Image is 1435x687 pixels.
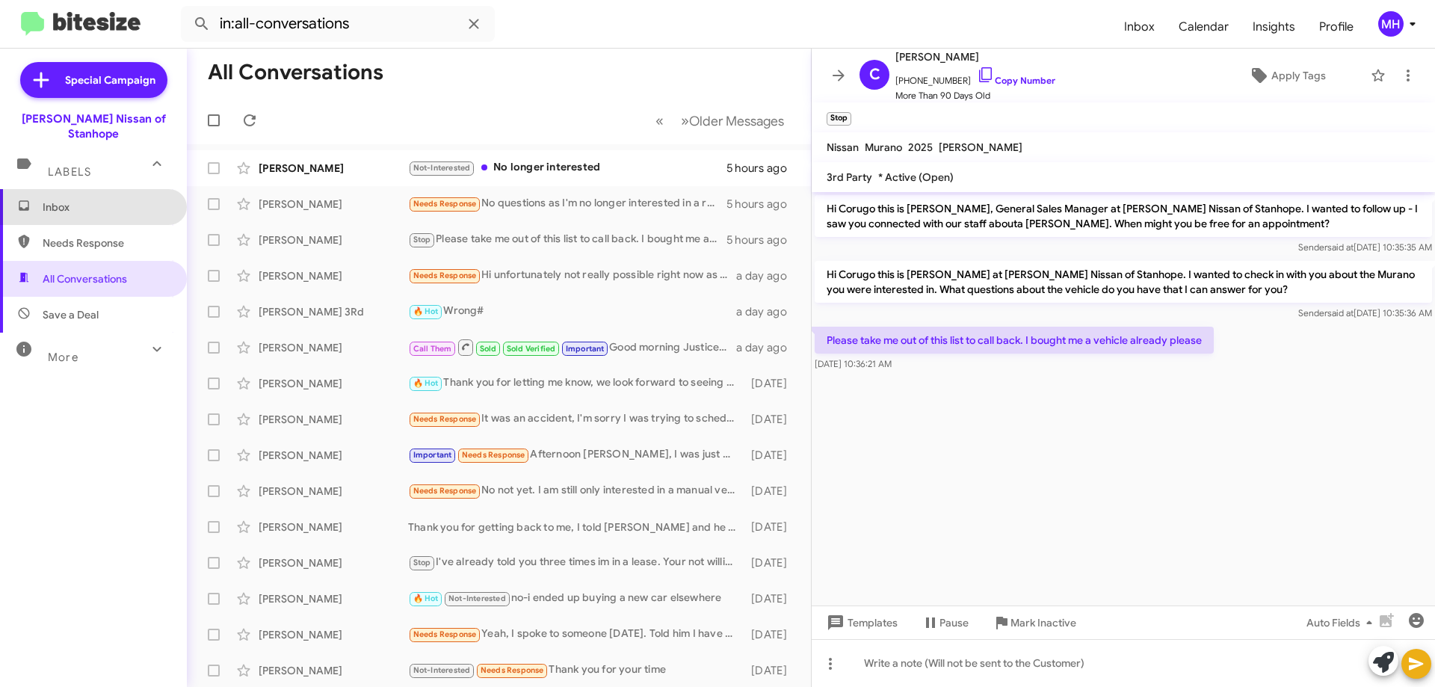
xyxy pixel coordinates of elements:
[689,113,784,129] span: Older Messages
[48,165,91,179] span: Labels
[462,450,525,460] span: Needs Response
[827,170,872,184] span: 3rd Party
[1327,307,1354,318] span: said at
[736,268,799,283] div: a day ago
[824,609,898,636] span: Templates
[413,594,439,603] span: 🔥 Hot
[744,663,799,678] div: [DATE]
[259,555,408,570] div: [PERSON_NAME]
[408,375,744,392] div: Thank you for letting me know, we look forward to seeing you [DATE]!
[259,448,408,463] div: [PERSON_NAME]
[259,232,408,247] div: [PERSON_NAME]
[181,6,495,42] input: Search
[413,235,431,244] span: Stop
[259,268,408,283] div: [PERSON_NAME]
[736,304,799,319] div: a day ago
[1167,5,1241,49] a: Calendar
[413,450,452,460] span: Important
[566,344,605,354] span: Important
[259,591,408,606] div: [PERSON_NAME]
[259,627,408,642] div: [PERSON_NAME]
[981,609,1088,636] button: Mark Inactive
[408,195,726,212] div: No questions as I'm no longer interested in a rogue I'm waiting for 2026 [PERSON_NAME] with 2.1 p...
[413,665,471,675] span: Not-Interested
[413,378,439,388] span: 🔥 Hot
[726,161,799,176] div: 5 hours ago
[1365,11,1419,37] button: MH
[726,232,799,247] div: 5 hours ago
[259,161,408,176] div: [PERSON_NAME]
[408,554,744,571] div: I've already told you three times im in a lease. Your not willing to buyout the lease. So PLEASE ...
[259,376,408,391] div: [PERSON_NAME]
[259,520,408,534] div: [PERSON_NAME]
[1307,5,1365,49] a: Profile
[647,105,793,136] nav: Page navigation example
[408,520,744,534] div: Thank you for getting back to me, I told [PERSON_NAME] and he is going to be reaching out to you,...
[744,412,799,427] div: [DATE]
[646,105,673,136] button: Previous
[43,200,170,215] span: Inbox
[43,235,170,250] span: Needs Response
[408,231,726,248] div: Please take me out of this list to call back. I bought me a vehicle already please
[726,197,799,212] div: 5 hours ago
[681,111,689,130] span: »
[878,170,954,184] span: * Active (Open)
[910,609,981,636] button: Pause
[744,627,799,642] div: [DATE]
[259,484,408,499] div: [PERSON_NAME]
[408,338,736,357] div: Good morning Justice. the best thing you can do is try to contact Nissan-Infiniti LT directly. Th...
[259,304,408,319] div: [PERSON_NAME] 3Rd
[259,663,408,678] div: [PERSON_NAME]
[413,344,452,354] span: Call Them
[408,410,744,428] div: It was an accident, I'm sorry I was trying to schedule a service visit. My apologies.
[408,590,744,607] div: no-i ended up buying a new car elsewhere
[672,105,793,136] button: Next
[939,609,969,636] span: Pause
[408,303,736,320] div: Wrong#
[1271,62,1326,89] span: Apply Tags
[208,61,383,84] h1: All Conversations
[20,62,167,98] a: Special Campaign
[1306,609,1378,636] span: Auto Fields
[827,141,859,154] span: Nissan
[827,112,851,126] small: Stop
[744,484,799,499] div: [DATE]
[815,327,1214,354] p: Please take me out of this list to call back. I bought me a vehicle already please
[413,486,477,496] span: Needs Response
[413,414,477,424] span: Needs Response
[812,609,910,636] button: Templates
[744,591,799,606] div: [DATE]
[869,63,880,87] span: C
[259,340,408,355] div: [PERSON_NAME]
[744,520,799,534] div: [DATE]
[48,351,78,364] span: More
[43,271,127,286] span: All Conversations
[1241,5,1307,49] span: Insights
[413,558,431,567] span: Stop
[655,111,664,130] span: «
[895,88,1055,103] span: More Than 90 Days Old
[507,344,556,354] span: Sold Verified
[744,448,799,463] div: [DATE]
[1327,241,1354,253] span: said at
[1298,307,1432,318] span: Sender [DATE] 10:35:36 AM
[977,75,1055,86] a: Copy Number
[481,665,544,675] span: Needs Response
[1294,609,1390,636] button: Auto Fields
[408,626,744,643] div: Yeah, I spoke to someone [DATE]. Told him I have his contact when I'm ready to purchase. I'll cal...
[408,159,726,176] div: No longer interested
[43,307,99,322] span: Save a Deal
[1378,11,1404,37] div: MH
[408,662,744,679] div: Thank you for your time
[939,141,1022,154] span: [PERSON_NAME]
[413,629,477,639] span: Needs Response
[413,306,439,316] span: 🔥 Hot
[1112,5,1167,49] a: Inbox
[815,358,892,369] span: [DATE] 10:36:21 AM
[413,271,477,280] span: Needs Response
[259,412,408,427] div: [PERSON_NAME]
[259,197,408,212] div: [PERSON_NAME]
